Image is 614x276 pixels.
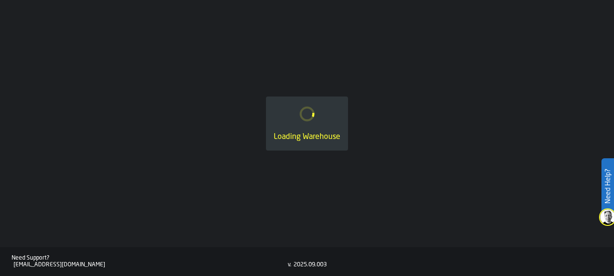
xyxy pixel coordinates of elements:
[274,131,340,143] div: Loading Warehouse
[293,262,327,268] div: 2025.09.003
[12,255,288,262] div: Need Support?
[602,159,613,213] label: Need Help?
[14,262,288,268] div: [EMAIL_ADDRESS][DOMAIN_NAME]
[12,255,288,268] a: Need Support?[EMAIL_ADDRESS][DOMAIN_NAME]
[288,262,292,268] div: v.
